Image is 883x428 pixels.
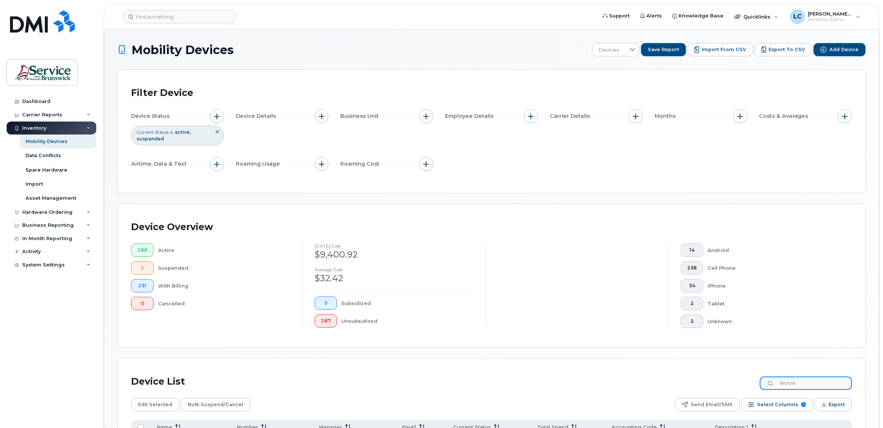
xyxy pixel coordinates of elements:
[137,247,147,253] span: 288
[681,279,703,292] button: 34
[131,243,154,257] button: 288
[131,112,172,120] span: Device Status
[341,296,474,310] div: Subsidized
[829,399,845,410] span: Export
[681,297,703,310] button: 2
[236,112,278,120] span: Device Details
[708,279,840,292] div: iPhone
[688,43,753,56] button: Import from CSV
[708,315,840,328] div: Unknown
[131,83,193,103] div: Filter Device
[813,43,866,56] button: Add Device
[340,112,381,120] span: Business Unit
[655,112,678,120] span: Months
[648,46,679,53] span: Save Report
[550,112,592,120] span: Carrier Details
[687,283,697,289] span: 34
[321,300,331,306] span: 3
[137,283,147,289] span: 231
[131,261,154,275] button: 2
[702,46,746,53] span: Import from CSV
[170,129,173,135] span: is
[708,261,840,275] div: Cell Phone
[681,315,703,328] button: 2
[829,46,859,53] span: Add Device
[158,297,291,310] div: Cancelled
[757,399,798,410] span: Select Columns
[131,160,189,168] span: Airtime, Data & Text
[315,272,474,285] div: $32.42
[340,160,382,168] span: Roaming Cost
[760,376,852,390] input: Search Device List ...
[131,43,234,56] span: Mobility Devices
[741,398,813,411] button: Select Columns 7
[708,297,840,310] div: Tablet
[681,243,703,257] button: 14
[801,402,806,407] span: 7
[137,301,147,306] span: 0
[181,398,250,411] button: Bulk Suspend/Cancel
[137,265,147,271] span: 2
[137,129,168,135] span: Current Status
[175,129,191,135] span: active
[592,43,625,57] span: Devices
[815,398,852,411] button: Export
[315,267,474,272] h4: Average cost
[137,136,164,142] span: suspended
[236,160,282,168] span: Roaming Usage
[138,399,172,410] span: Edit Selected
[691,399,733,410] span: Send Email/SMS
[675,398,740,411] button: Send Email/SMS
[687,247,697,253] span: 14
[755,43,812,56] button: Export to CSV
[188,399,243,410] span: Bulk Suspend/Cancel
[131,218,213,237] div: Device Overview
[445,112,496,120] span: Employee Details
[131,279,154,292] button: 231
[131,372,185,391] div: Device List
[687,318,697,324] span: 2
[131,297,154,310] button: 0
[341,314,474,328] div: Unsubsidized
[681,261,703,275] button: 238
[315,243,474,248] h4: [DATE] cost
[687,301,697,306] span: 2
[158,261,291,275] div: Suspended
[687,265,697,271] span: 238
[131,398,179,411] button: Edit Selected
[158,243,291,257] div: Active
[321,318,331,324] span: 287
[315,248,474,261] div: $9,400.92
[759,112,810,120] span: Costs & Averages
[315,296,337,310] button: 3
[158,279,291,292] div: With Billing
[641,43,686,56] button: Save Report
[769,46,805,53] span: Export to CSV
[708,243,840,257] div: Android
[315,314,337,328] button: 287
